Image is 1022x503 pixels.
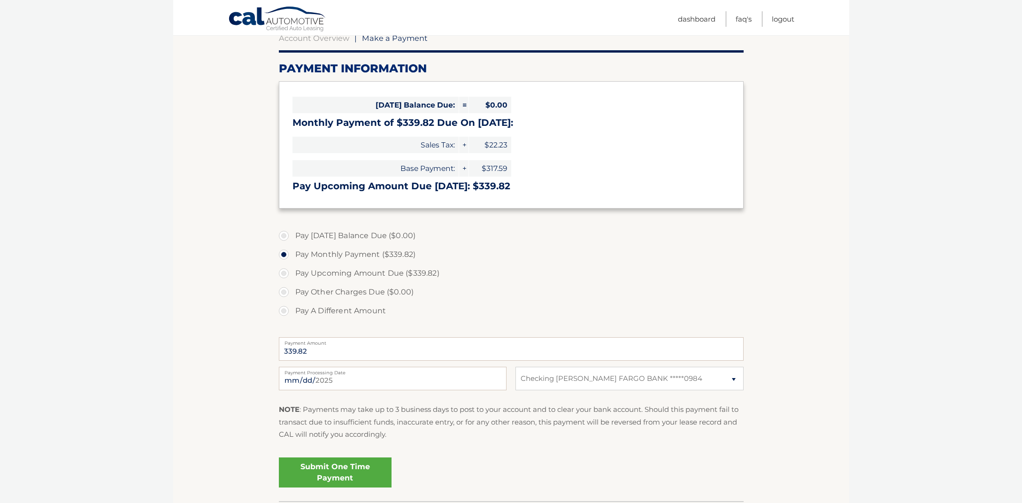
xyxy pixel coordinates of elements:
[736,11,752,27] a: FAQ's
[228,6,327,33] a: Cal Automotive
[279,245,744,264] label: Pay Monthly Payment ($339.82)
[279,33,349,43] a: Account Overview
[279,226,744,245] label: Pay [DATE] Balance Due ($0.00)
[292,137,459,153] span: Sales Tax:
[772,11,794,27] a: Logout
[279,457,392,488] a: Submit One Time Payment
[279,337,744,345] label: Payment Amount
[279,403,744,441] p: : Payments may take up to 3 business days to post to your account and to clear your bank account....
[279,367,507,374] label: Payment Processing Date
[459,97,469,113] span: =
[279,264,744,283] label: Pay Upcoming Amount Due ($339.82)
[279,367,507,390] input: Payment Date
[292,180,730,192] h3: Pay Upcoming Amount Due [DATE]: $339.82
[292,160,459,177] span: Base Payment:
[279,337,744,361] input: Payment Amount
[469,97,511,113] span: $0.00
[459,160,469,177] span: +
[279,62,744,76] h2: Payment Information
[459,137,469,153] span: +
[292,117,730,129] h3: Monthly Payment of $339.82 Due On [DATE]:
[469,137,511,153] span: $22.23
[292,97,459,113] span: [DATE] Balance Due:
[469,160,511,177] span: $317.59
[279,405,300,414] strong: NOTE
[279,283,744,302] label: Pay Other Charges Due ($0.00)
[279,302,744,320] label: Pay A Different Amount
[678,11,715,27] a: Dashboard
[354,33,357,43] span: |
[362,33,428,43] span: Make a Payment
